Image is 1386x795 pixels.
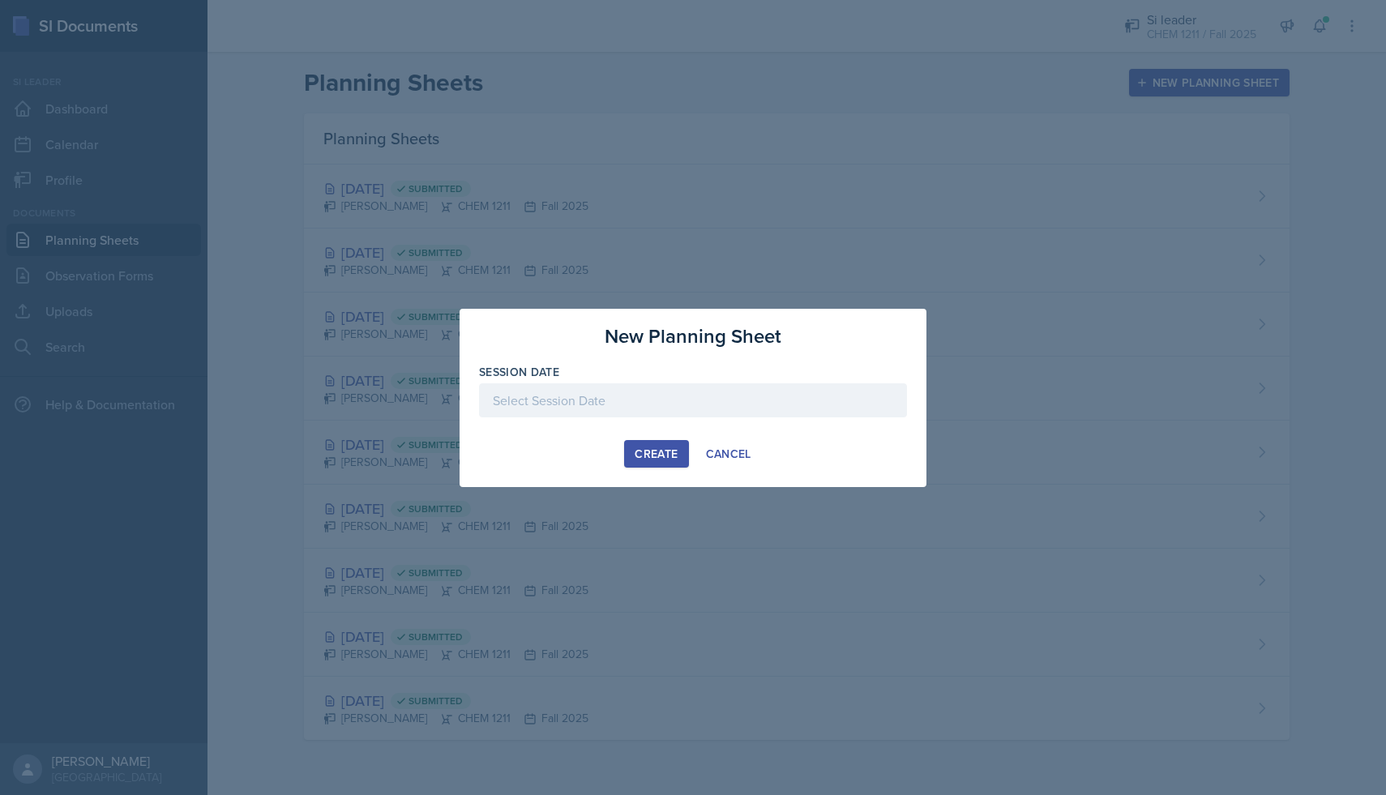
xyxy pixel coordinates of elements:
h3: New Planning Sheet [605,322,781,351]
button: Cancel [695,440,762,468]
button: Create [624,440,688,468]
div: Cancel [706,447,751,460]
div: Create [635,447,678,460]
label: Session Date [479,364,559,380]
